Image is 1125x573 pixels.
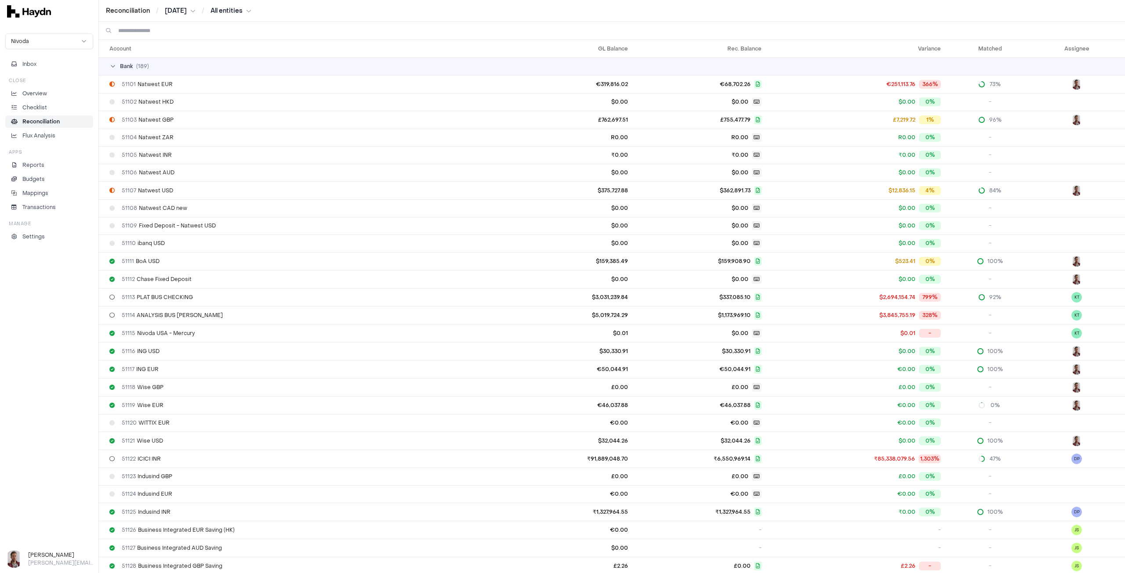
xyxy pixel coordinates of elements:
[919,186,941,195] div: 4%
[899,151,915,159] span: ₹0.00
[122,81,136,88] span: 51101
[732,276,748,283] span: $0.00
[499,468,631,485] td: £0.00
[122,455,136,462] span: 51122
[499,146,631,164] td: ₹0.00
[499,111,631,129] td: £762,697.51
[120,63,133,70] span: Bank
[879,294,915,301] span: $2,694,154.74
[22,189,48,197] p: Mappings
[919,97,941,106] div: 0%
[499,181,631,199] td: $375,727.88
[919,562,941,570] div: -
[499,252,631,270] td: $159,385.49
[122,169,137,176] span: 51106
[499,40,631,58] th: GL Balance
[989,419,991,426] span: -
[122,276,192,283] span: Chase Fixed Deposit
[499,199,631,217] td: $0.00
[5,130,93,142] a: Flux Analysis
[499,75,631,93] td: €319,816.02
[899,205,915,212] span: $0.00
[122,222,216,229] span: Fixed Deposit - Natwest USD
[122,169,174,176] span: Natwest AUD
[1071,543,1082,553] span: JS
[154,6,160,15] span: /
[5,159,93,171] a: Reports
[899,222,915,229] span: $0.00
[901,562,915,569] span: £2.26
[1071,185,1082,196] button: JP Smit
[720,187,751,194] span: $362,891.73
[989,187,1002,194] span: 84%
[919,436,941,445] div: 0%
[499,217,631,234] td: $0.00
[895,258,915,265] span: $523.41
[759,544,762,551] span: -
[122,437,135,444] span: 51121
[122,508,171,515] span: Indusind INR
[122,330,195,337] span: Nivoda USA - Mercury
[989,526,991,533] span: -
[499,414,631,432] td: €0.00
[1071,346,1082,357] img: JP Smit
[900,330,915,337] span: $0.01
[499,342,631,360] td: $30,330.91
[122,402,135,409] span: 51119
[989,490,991,497] span: -
[22,233,45,241] p: Settings
[22,60,36,68] span: Inbox
[122,490,172,497] span: Indusind EUR
[122,402,163,409] span: Wise EUR
[1071,561,1082,571] button: JS
[122,490,136,497] span: 51124
[122,366,134,373] span: 51117
[720,116,751,123] span: £755,477.79
[122,151,172,159] span: Natwest INR
[919,293,941,302] div: 799%
[122,294,193,301] span: PLAT BUS CHECKING
[989,169,991,176] span: -
[499,270,631,288] td: $0.00
[1071,256,1082,267] button: JP Smit
[106,7,251,15] nav: breadcrumb
[732,169,748,176] span: $0.00
[1071,436,1082,446] img: JP Smit
[732,222,748,229] span: $0.00
[919,311,941,320] div: 328%
[732,330,748,337] span: $0.00
[899,473,915,480] span: £0.00
[899,384,915,391] span: £0.00
[1071,400,1082,411] img: JP Smit
[919,168,941,177] div: 0%
[719,294,751,301] span: $337,085.10
[938,544,941,551] span: -
[899,508,915,515] span: ₹0.00
[122,205,137,212] span: 51108
[122,473,136,480] span: 51123
[989,330,991,337] span: -
[122,116,137,123] span: 51103
[899,276,915,283] span: $0.00
[5,115,93,128] a: Reconciliation
[122,348,160,355] span: ING USD
[122,366,159,373] span: ING EUR
[122,98,137,105] span: 51102
[899,169,915,176] span: $0.00
[136,63,149,70] span: ( 189 )
[989,455,1002,462] span: 47%
[730,419,748,426] span: €0.00
[1071,507,1082,517] span: DP
[122,98,174,105] span: Natwest HKD
[1071,292,1082,303] button: KT
[919,204,941,213] div: 0%
[22,118,60,126] p: Reconciliation
[9,77,26,84] h3: Close
[22,104,47,112] p: Checklist
[122,81,173,88] span: Natwest EUR
[122,473,172,480] span: Indusind GBP
[732,151,748,159] span: ₹0.00
[200,6,206,15] span: /
[5,87,93,100] a: Overview
[122,419,137,426] span: 51120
